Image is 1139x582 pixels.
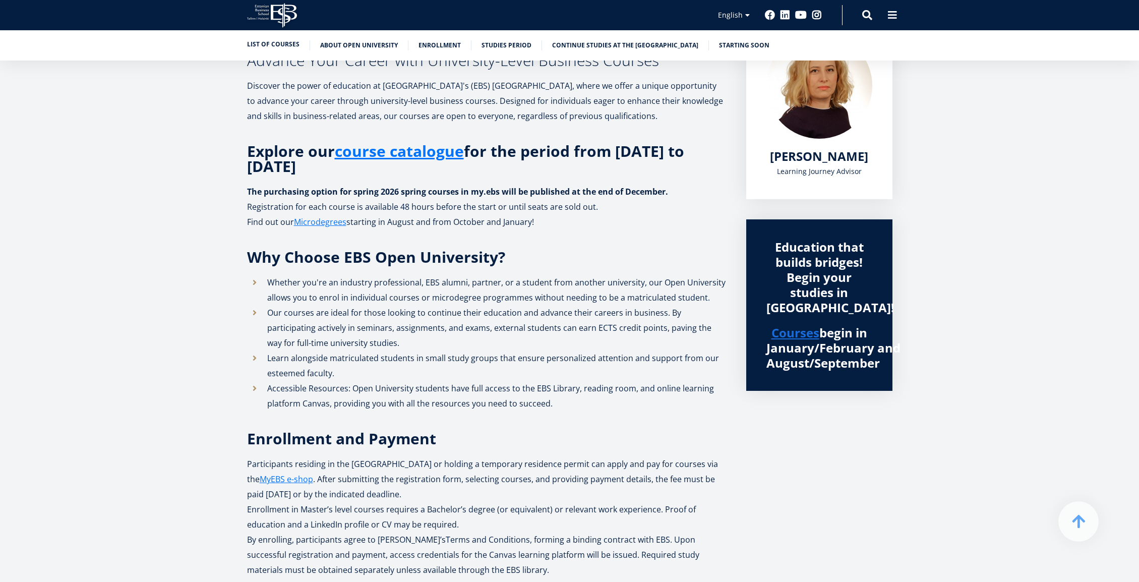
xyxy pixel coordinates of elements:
[247,247,505,267] span: Why Choose EBS Open University?
[812,10,822,20] a: Instagram
[418,40,461,50] a: Enrollment
[247,78,726,124] p: Discover the power of education at [GEOGRAPHIC_DATA]'s (EBS) [GEOGRAPHIC_DATA], where we offer a ...
[267,353,719,379] span: Learn alongside matriculated students in small study groups that ensure personalized attention an...
[247,53,726,68] h3: Advance Your Career with University-Level Business Courses
[780,10,790,20] a: Linkedin
[765,10,775,20] a: Facebook
[267,307,711,348] span: Our courses are ideal for those looking to continue their education and advance their careers in ...
[335,144,464,159] a: course catalogue
[766,240,872,315] div: Education that builds bridges! Begin your studies in [GEOGRAPHIC_DATA]!
[247,456,726,577] p: Participants residing in the [GEOGRAPHIC_DATA] or holding a temporary residence permit can apply ...
[771,325,819,340] a: Courses
[247,39,299,49] a: List of Courses
[247,186,668,197] strong: The purchasing option for spring 2026 spring courses in my.ebs will be published at the end of De...
[294,214,346,229] a: Microdegrees
[260,472,313,487] a: MyEBS e-shop
[766,33,872,139] img: Kadri Osula Learning Journey Advisor
[247,199,726,229] p: Registration for each course is available 48 hours before the start or until seats are sold out. ...
[320,40,398,50] a: About Open University
[719,40,769,50] a: Starting soon
[482,40,531,50] a: Studies period
[267,383,714,409] span: Accessible Resources: Open University students have full access to the EBS Library, reading room,...
[247,141,684,177] strong: Explore our for the period from [DATE] to [DATE]
[766,164,872,179] div: Learning Journey Advisor
[770,148,868,164] span: [PERSON_NAME]
[247,428,436,449] strong: Enrollment and Payment
[770,149,868,164] a: [PERSON_NAME]
[795,10,807,20] a: Youtube
[766,325,872,371] h2: begin in January/February and August/September
[552,40,698,50] a: Continue studies at the [GEOGRAPHIC_DATA]
[267,277,726,303] span: Whether you're an industry professional, EBS alumni, partner, or a student from another universit...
